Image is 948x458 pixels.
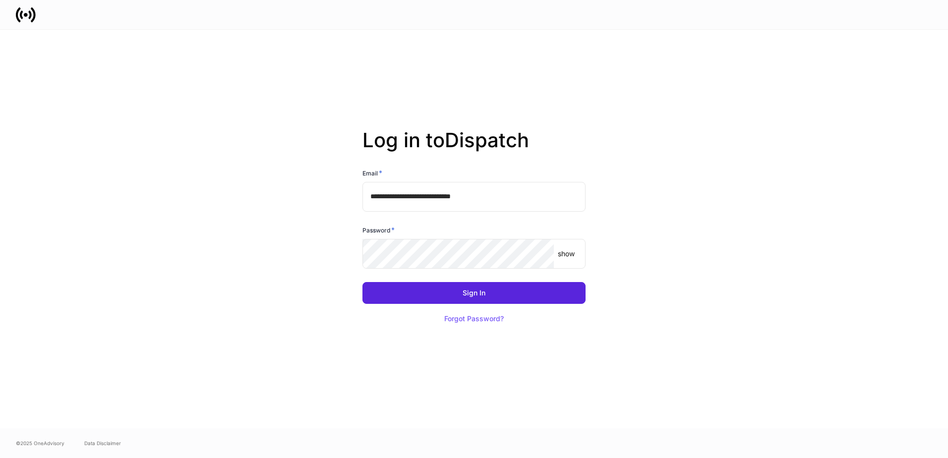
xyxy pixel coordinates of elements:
h6: Email [362,168,382,178]
a: Data Disclaimer [84,439,121,447]
button: Forgot Password? [432,308,516,330]
div: Sign In [463,289,485,296]
h2: Log in to Dispatch [362,128,586,168]
p: show [558,249,575,259]
span: © 2025 OneAdvisory [16,439,64,447]
button: Sign In [362,282,586,304]
h6: Password [362,225,395,235]
div: Forgot Password? [444,315,504,322]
